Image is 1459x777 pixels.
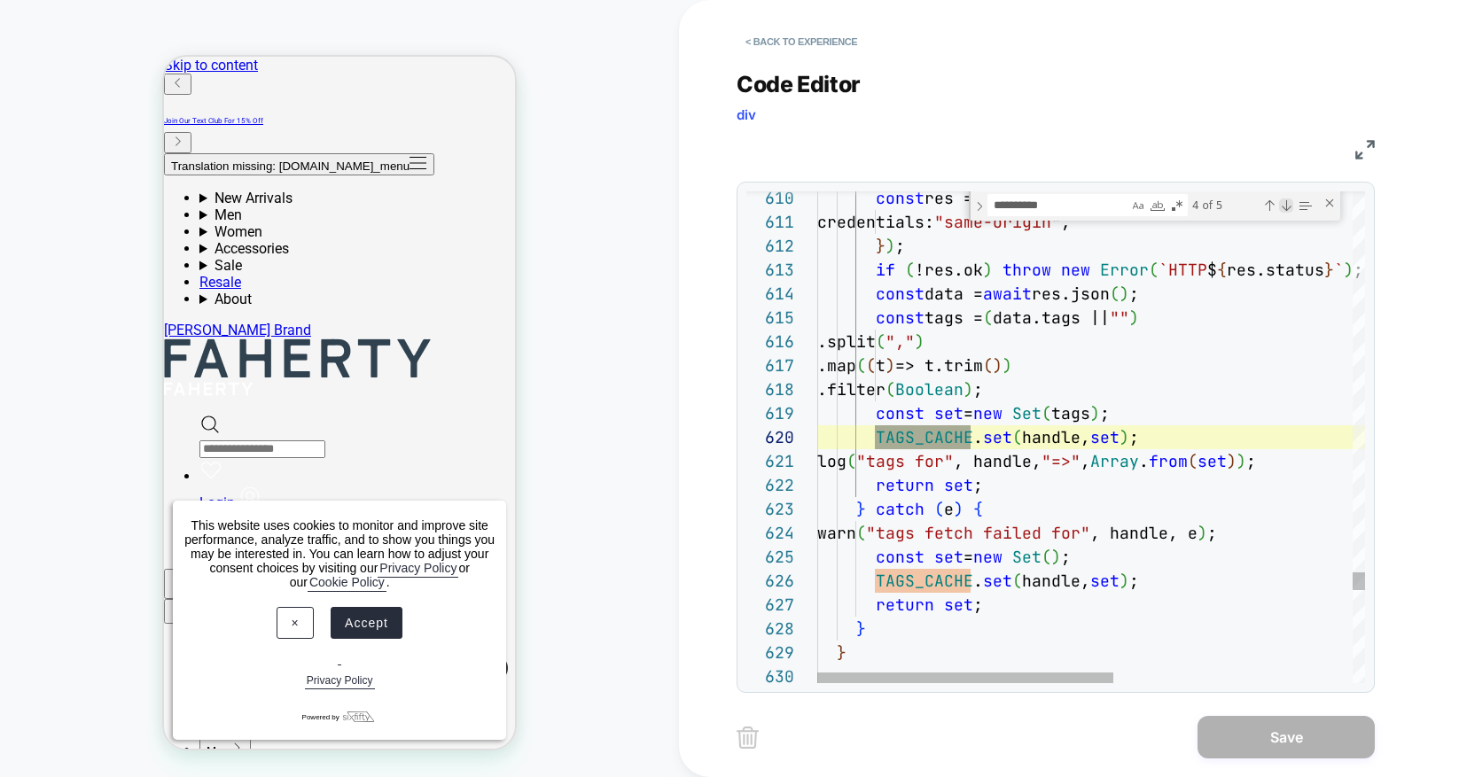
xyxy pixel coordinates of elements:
span: ( [1110,284,1120,304]
span: Powered by [138,655,176,665]
span: res = [925,188,973,208]
div: 616 [746,330,794,354]
span: . [973,427,983,447]
span: ( [934,499,944,519]
span: => t.trim [895,355,983,376]
span: , [1061,212,1071,232]
span: } [876,236,886,256]
span: ( [1012,571,1022,591]
span: Code Editor [737,71,861,97]
span: ) [1198,523,1207,543]
div: 622 [746,473,794,497]
span: ; [895,236,905,256]
span: ) [1051,547,1061,567]
span: ) [1003,355,1012,376]
div: 620 [746,425,794,449]
div: 4 of 5 [1190,194,1260,216]
span: ( [847,451,856,471]
span: = [964,403,973,423]
span: div [737,106,756,123]
span: "tags fetch failed for" [866,523,1090,543]
span: ) [1237,451,1246,471]
span: "=>" [1042,451,1081,471]
span: e [944,499,954,519]
span: ( [1042,403,1051,423]
div: Close (Escape) [1322,196,1337,210]
span: Boolean [895,379,964,400]
span: ; [973,379,983,400]
span: Set [1012,403,1042,423]
img: delete [737,726,759,749]
summary: Women [35,167,351,183]
div: 613 [746,258,794,282]
span: set [1198,451,1227,471]
span: ) [964,379,973,400]
div: Next Match (Enter) [1279,198,1293,213]
div: 628 [746,617,794,641]
span: !res.ok [915,260,983,280]
a: Cookie Policy [144,517,222,535]
span: } [837,642,847,663]
span: t [876,355,886,376]
span: "tags for" [856,451,954,471]
span: ; [1207,523,1217,543]
summary: Accessories [35,183,351,200]
span: "" [1110,307,1129,328]
span: ) [1129,307,1139,328]
span: throw [1003,260,1051,280]
div: 612 [746,234,794,258]
span: TAGS_CACHE [876,427,973,447]
span: "same-origin" [934,212,1061,232]
span: ; [1246,451,1256,471]
div: 617 [746,354,794,377]
span: ; [1129,284,1139,304]
span: const [876,188,925,208]
span: Set [1012,547,1042,567]
a: Resale [35,217,77,234]
span: .split [817,331,876,352]
span: ) [1227,451,1237,471]
span: ` [1334,260,1344,280]
span: Men [43,688,66,701]
span: ) [915,331,925,352]
span: { [1217,260,1227,280]
span: ) [1120,427,1129,447]
span: TAGS_CACHE [876,571,973,591]
span: .map [817,355,856,376]
span: ( [1042,547,1051,567]
span: set [944,475,973,495]
span: ; [973,475,983,495]
span: res.json [1032,284,1110,304]
span: set [983,571,1012,591]
span: ( [876,331,886,352]
span: const [876,403,925,423]
span: ( [856,355,866,376]
span: ; [1100,403,1110,423]
summary: About [35,234,351,251]
span: Error [1100,260,1149,280]
div: Toggle Replace [971,191,987,221]
span: Array [1090,451,1139,471]
img: fullscreen [1355,140,1375,159]
button: × [113,550,149,582]
div: 625 [746,545,794,569]
span: ) [993,355,1003,376]
span: from [1149,451,1188,471]
span: await [983,284,1032,304]
div: Search drawer [35,357,351,401]
div: Use Regular Expression (⌥⌘R) [1168,197,1186,214]
div: Find / Replace [969,191,1340,221]
span: ( [983,355,993,376]
span: . [973,571,983,591]
span: handle, [1022,427,1090,447]
span: } [1324,260,1334,280]
span: . [1139,451,1149,471]
button: < Back to experience [737,27,866,56]
div: 626 [746,569,794,593]
span: , handle, e [1090,523,1198,543]
span: } [856,618,866,639]
span: set [1090,571,1120,591]
span: data = [925,284,983,304]
span: set [983,427,1012,447]
span: , handle, [954,451,1042,471]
